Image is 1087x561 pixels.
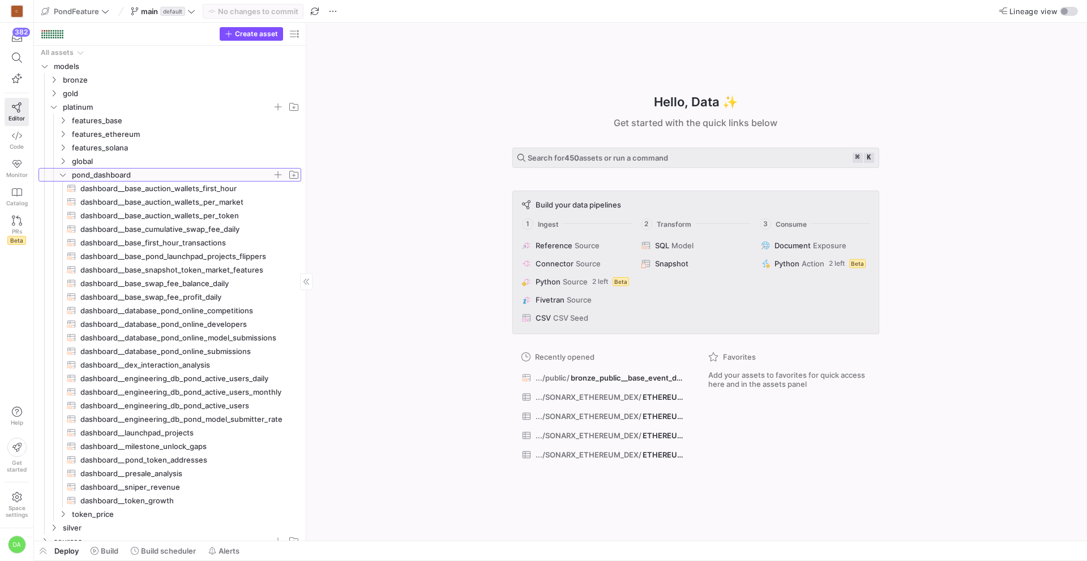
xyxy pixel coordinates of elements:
span: default [160,7,185,16]
div: 382 [12,28,30,37]
button: .../SONARX_ETHEREUM_DEX/ETHEREUM_SWAPS_UNISWAP [519,390,686,404]
span: .../SONARX_ETHEREUM_DEX/ [536,431,641,440]
span: Source [575,241,600,250]
span: bronze_public__base_event_deposit_address [571,373,683,382]
button: Build [85,541,123,560]
kbd: ⌘ [853,153,863,163]
span: Connector [536,259,574,268]
button: DA [5,533,29,556]
span: PRs [12,228,22,235]
span: Snapshot [655,259,688,268]
button: FivetranSource [520,293,632,307]
span: Fivetran [536,295,564,304]
span: Python [774,259,799,268]
span: Editor [8,115,25,122]
span: Code [10,143,24,150]
span: Build scheduler [141,546,196,555]
button: Getstarted [5,433,29,477]
button: ReferenceSource [520,239,632,252]
span: Lineage view [1009,7,1058,16]
span: CSV [536,313,551,322]
span: Build [101,546,118,555]
span: Monitor [6,171,28,178]
span: main [141,7,158,16]
button: .../SONARX_ETHEREUM_DEX/ETHEREUM_SWAPS_SUSHISWAP [519,409,686,424]
span: Exposure [813,241,846,250]
span: SQL [655,241,669,250]
button: Search for450assets or run a command⌘k [512,148,879,168]
span: .../SONARX_ETHEREUM_DEX/ [536,392,641,402]
span: Search for assets or run a command [528,153,668,162]
span: Source [563,277,588,286]
span: Space settings [6,504,28,518]
span: Beta [849,259,866,268]
span: Help [10,419,24,426]
span: Model [671,241,694,250]
span: Source [567,295,592,304]
button: Build scheduler [126,541,201,560]
span: 2 left [592,278,608,286]
a: Editor [5,98,29,126]
a: Monitor [5,154,29,183]
span: Document [774,241,811,250]
span: Beta [7,236,26,245]
button: 382 [5,27,29,48]
button: CSVCSV Seed [520,311,632,325]
span: Beta [613,277,629,286]
span: Deploy [54,546,79,555]
span: .../SONARX_ETHEREUM_DEX/ [536,450,641,459]
button: ConnectorSource [520,257,632,270]
a: PRsBeta [5,211,29,249]
span: Get started [7,459,27,473]
span: PondFeature [54,7,99,16]
button: maindefault [128,4,198,19]
span: Source [576,259,601,268]
button: PythonAction2 leftBeta [759,257,871,270]
span: ETHEREUM_SWAPS_SUSHISWAP [643,412,683,421]
button: .../public/bronze_public__base_event_deposit_address [519,370,686,385]
span: Reference [536,241,572,250]
kbd: k [864,153,874,163]
span: 2 left [829,260,845,267]
a: C [5,2,29,21]
button: .../SONARX_ETHEREUM_DEX/ETHEREUM_SHARE_DEX_DEX_SWAPS [519,428,686,443]
span: ETHEREUM_SHARE_DEX_DEX_SWAPS [643,431,683,440]
button: DocumentExposure [759,239,871,252]
strong: 450 [564,153,579,162]
a: Catalog [5,183,29,211]
span: Action [802,259,824,268]
span: .../SONARX_ETHEREUM_DEX/ [536,412,641,421]
button: PondFeature [38,4,112,19]
button: Alerts [203,541,245,560]
span: ETHEREUM_SHARE_DEX_DEX_POOLS [643,450,683,459]
span: ETHEREUM_SWAPS_UNISWAP [643,392,683,402]
a: Code [5,126,29,154]
div: C [11,6,23,17]
span: .../public/ [536,373,570,382]
span: Python [536,277,560,286]
div: DA [8,536,26,554]
button: Help [5,402,29,431]
span: Alerts [219,546,239,555]
button: .../SONARX_ETHEREUM_DEX/ETHEREUM_SHARE_DEX_DEX_POOLS [519,447,686,462]
span: Catalog [6,200,28,206]
a: Spacesettings [5,487,29,523]
span: CSV Seed [553,313,588,322]
button: PythonSource2 leftBeta [520,275,632,288]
